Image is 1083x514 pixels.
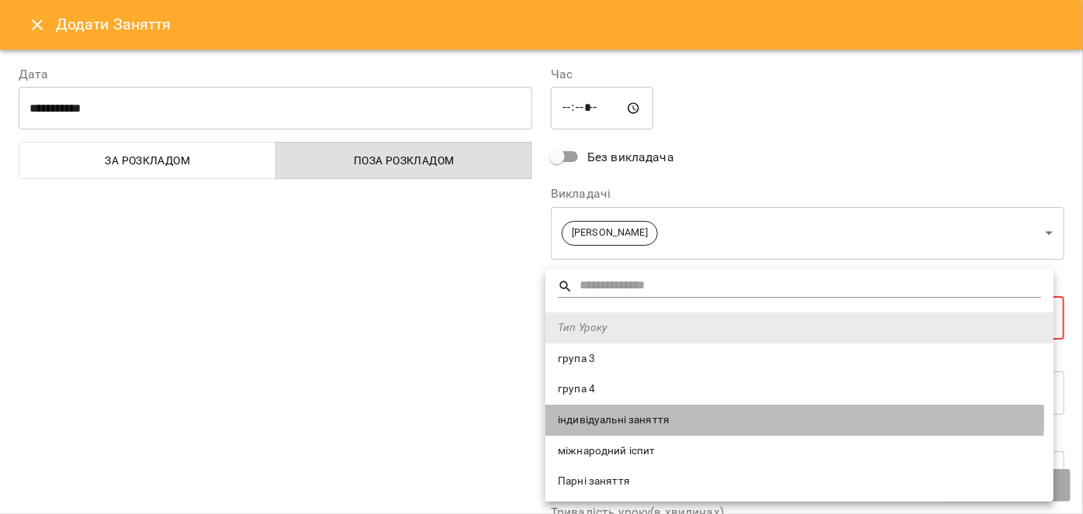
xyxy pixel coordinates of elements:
span: група 4 [558,381,1041,397]
span: Парні заняття [558,474,1041,489]
span: індивідуальні заняття [558,412,1041,428]
span: міжнародний іспит [558,443,1041,459]
span: Тип Уроку [558,320,1041,336]
span: група 3 [558,351,1041,367]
